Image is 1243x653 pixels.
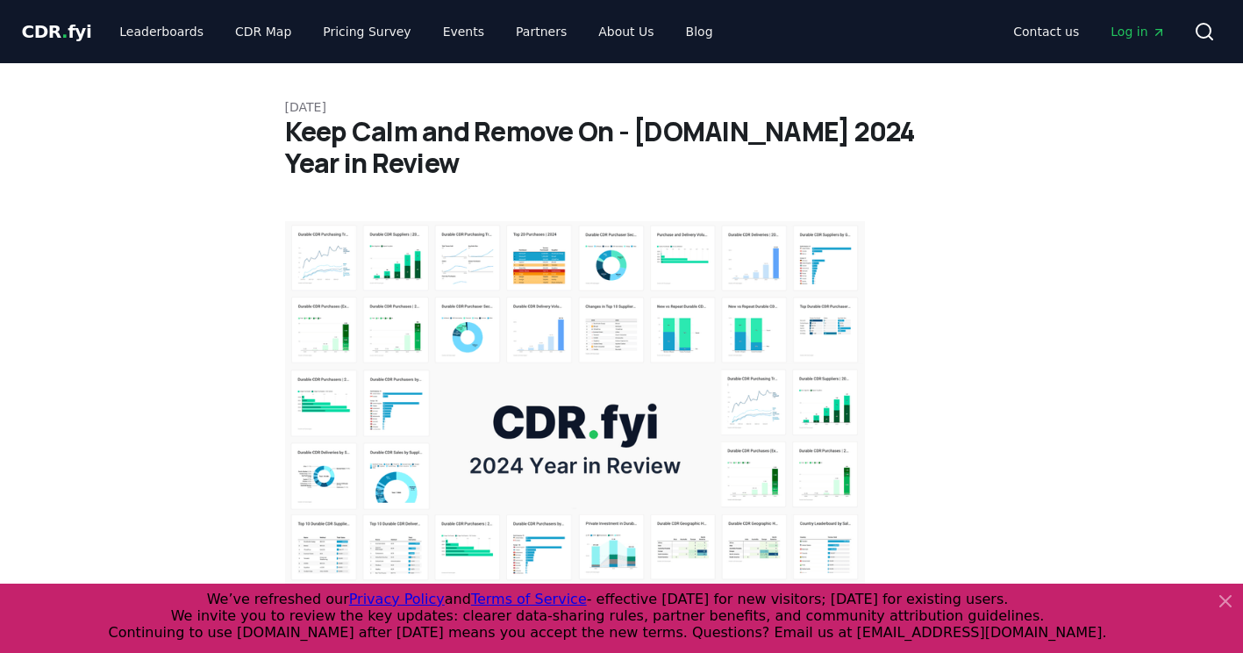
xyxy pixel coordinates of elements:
a: Partners [502,16,581,47]
a: Leaderboards [105,16,218,47]
a: Log in [1097,16,1179,47]
span: . [61,21,68,42]
a: Events [429,16,498,47]
span: CDR fyi [22,21,92,42]
a: CDR.fyi [22,19,92,44]
span: Log in [1111,23,1165,40]
nav: Main [105,16,726,47]
a: CDR Map [221,16,305,47]
h1: Keep Calm and Remove On - [DOMAIN_NAME] 2024 Year in Review [285,116,959,179]
a: Contact us [999,16,1093,47]
a: About Us [584,16,668,47]
nav: Main [999,16,1179,47]
a: Pricing Survey [309,16,425,47]
p: [DATE] [285,98,959,116]
a: Blog [672,16,727,47]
